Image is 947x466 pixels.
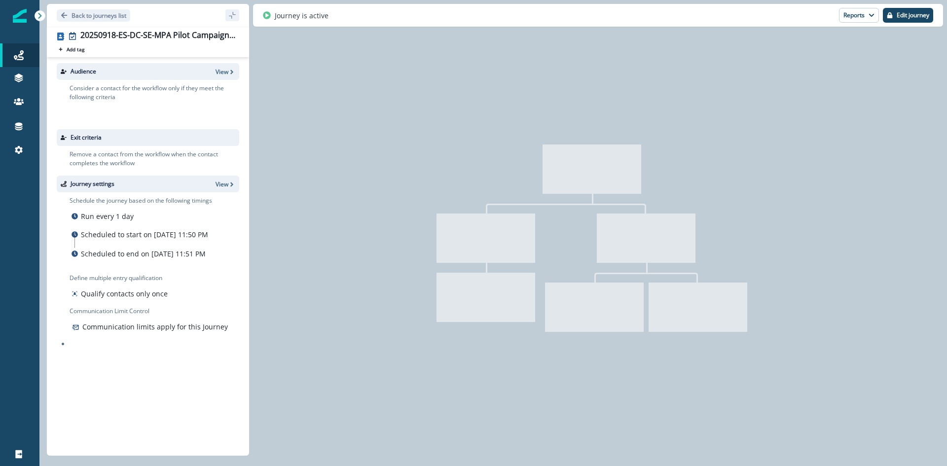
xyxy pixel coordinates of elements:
div: 20250918-ES-DC-SE-MPA Pilot Campaign Core AP and Core SE/SUCCESS: CLICKED [80,31,235,41]
p: Define multiple entry qualification [70,274,170,283]
p: Journey is active [275,10,328,21]
p: Communication Limit Control [70,307,239,316]
button: View [216,68,235,76]
img: Inflection [13,9,27,23]
p: Edit journey [897,12,929,19]
p: Add tag [67,46,84,52]
button: Add tag [57,45,86,53]
p: Back to journeys list [72,11,126,20]
p: Consider a contact for the workflow only if they meet the following criteria [70,84,239,102]
p: Exit criteria [71,133,102,142]
button: Edit journey [883,8,933,23]
p: View [216,180,228,188]
p: Remove a contact from the workflow when the contact completes the workflow [70,150,239,168]
button: View [216,180,235,188]
button: Go back [57,9,130,22]
p: Schedule the journey based on the following timings [70,196,212,205]
p: Audience [71,67,96,76]
button: sidebar collapse toggle [225,9,239,21]
p: Qualify contacts only once [81,288,168,299]
p: Journey settings [71,179,114,188]
p: Scheduled to end on [DATE] 11:51 PM [81,249,206,259]
p: Communication limits apply for this Journey [82,322,228,332]
p: View [216,68,228,76]
button: Reports [839,8,879,23]
p: Run every 1 day [81,211,134,221]
p: Scheduled to start on [DATE] 11:50 PM [81,229,208,240]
